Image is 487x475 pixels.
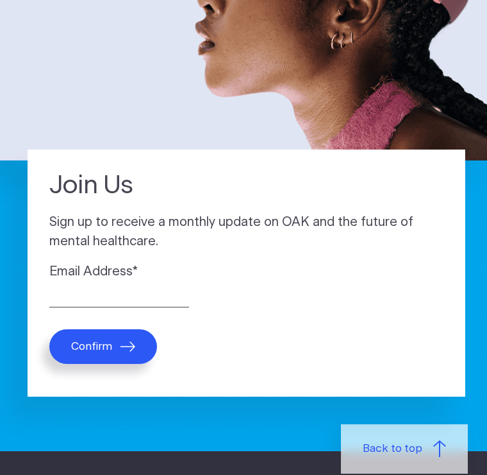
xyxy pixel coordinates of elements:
[49,171,316,201] h1: Join Us
[363,440,422,457] span: Back to top
[341,424,468,474] a: Back to top
[49,263,443,282] label: Email Address
[49,213,443,252] p: Sign up to receive a monthly update on OAK and the future of mental healthcare.
[49,329,157,364] button: Confirm
[71,340,112,353] span: Confirm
